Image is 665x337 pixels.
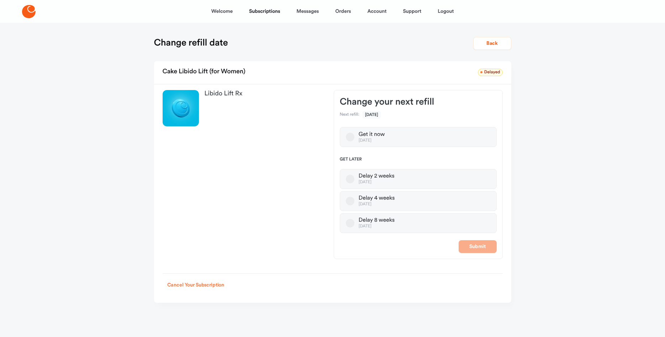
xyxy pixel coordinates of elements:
h3: Libido Lift Rx [205,90,322,97]
span: Delayed [478,69,503,76]
a: Welcome [211,3,233,20]
span: [DATE] [363,111,381,119]
span: Get later [340,157,497,163]
h2: Cake Libido Lift (for Women) [163,65,246,78]
a: Subscriptions [249,3,280,20]
div: [DATE] [359,224,395,229]
button: Get it now[DATE] [346,133,354,141]
img: Libido Lift Rx [163,90,199,126]
a: Orders [335,3,351,20]
div: Get it now [359,131,385,138]
dt: Next refill: [340,112,359,118]
a: Support [403,3,421,20]
button: Cancel Your Subscription [163,279,229,291]
button: Delay 2 weeks[DATE] [346,175,354,183]
h1: Change refill date [154,37,228,48]
button: Delay 8 weeks[DATE] [346,219,354,227]
div: [DATE] [359,180,395,185]
div: Delay 2 weeks [359,173,395,180]
div: [DATE] [359,138,385,143]
div: Delay 8 weeks [359,217,395,224]
a: Logout [438,3,454,20]
h3: Change your next refill [340,96,497,107]
a: Account [367,3,386,20]
button: Delay 4 weeks[DATE] [346,197,354,205]
div: [DATE] [359,202,395,207]
a: Messages [296,3,319,20]
button: Back [473,37,511,50]
div: Delay 4 weeks [359,195,395,202]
